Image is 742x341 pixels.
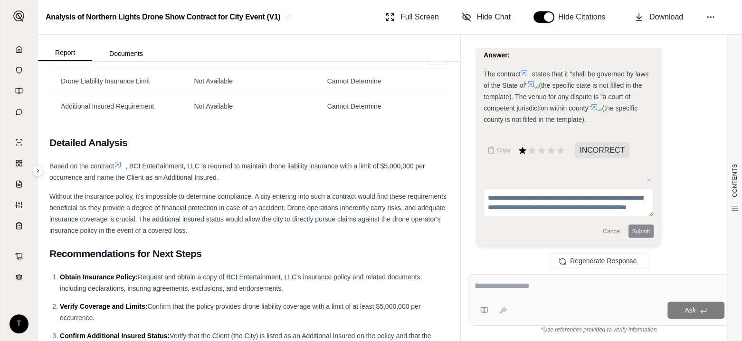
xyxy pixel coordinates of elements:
span: Ask [685,306,695,314]
a: Contract Analysis [6,247,32,266]
button: Expand sidebar [10,7,29,26]
span: Drone Liability Insurance Limit [61,77,150,85]
h2: Recommendations for Next Steps [49,244,449,264]
a: Custom Report [6,195,32,214]
span: CONTENTS [731,164,739,197]
span: Hide Chat [477,11,511,23]
h2: Analysis of Northern Lights Drone Show Contract for City Event (V1) [46,9,280,26]
span: (the specific state is not filled in the template). The venue for any dispute is "a court of comp... [484,82,642,112]
div: *Use references provided to verify information. [468,326,731,333]
span: states that it "shall be governed by laws of the State of" [484,70,648,89]
button: Regenerate Response [551,253,648,268]
span: Cannot Determine [327,77,381,85]
button: Download [630,8,687,27]
span: Request and obtain a copy of BCI Entertainment, LLC's insurance policy and related documents, inc... [60,273,422,292]
button: Full Screen [381,8,443,27]
span: , BCI Entertainment, LLC is required to maintain drone liability insurance with a limit of $5,000... [49,162,425,181]
button: Hide Chat [458,8,514,27]
h2: Detailed Analysis [49,133,449,153]
span: Copy [497,146,510,154]
span: Not Available [194,77,232,85]
span: Hide Citations [558,11,611,23]
a: Coverage Table [6,216,32,235]
button: Copy [484,140,514,159]
span: Not Available [194,102,232,110]
span: Based on the contract [49,162,114,170]
button: Report [38,45,92,61]
span: Regenerate Response [570,257,637,265]
button: Documents [92,46,160,61]
a: Single Policy [6,133,32,152]
span: Additional Insured Requirement [61,102,154,110]
span: INCORRECT [575,142,629,158]
span: Obtain Insurance Policy: [60,273,138,281]
button: Ask [667,302,724,319]
button: Cancel [599,224,624,238]
span: Without the insurance policy, it's impossible to determine compliance. A city entering into such ... [49,193,447,234]
span: Confirm that the policy provides drone liability coverage with a limit of at least $5,000,000 per... [60,303,421,322]
a: Policy Comparisons [6,154,32,173]
strong: Answer: [484,51,510,59]
span: The contract [484,70,521,78]
button: Expand sidebar [32,165,44,176]
span: Confirm Additional Insured Status: [60,332,170,340]
img: Expand sidebar [13,10,25,22]
a: Legal Search Engine [6,267,32,286]
span: (the specific county is not filled in the template). [484,104,637,123]
a: Claim Coverage [6,175,32,194]
a: Documents Vault [6,61,32,80]
span: Cannot Determine [327,102,381,110]
span: Full Screen [400,11,439,23]
span: Verify Coverage and Limits: [60,303,147,310]
div: T [10,314,29,333]
a: Home [6,40,32,59]
a: Chat [6,102,32,121]
a: Prompt Library [6,82,32,101]
span: Download [649,11,683,23]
